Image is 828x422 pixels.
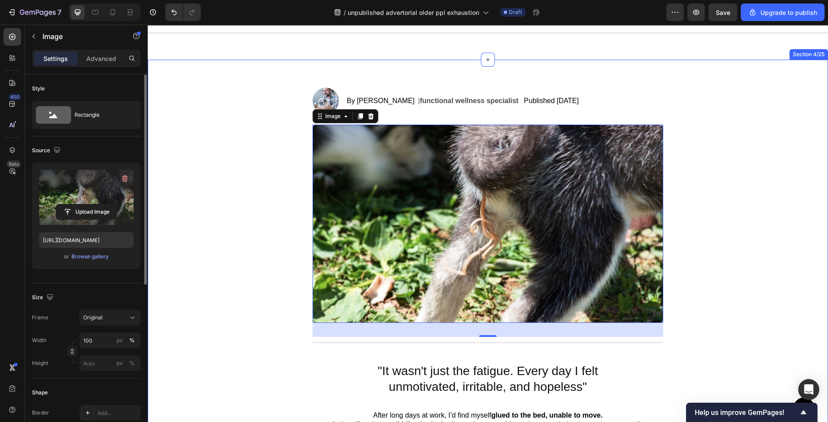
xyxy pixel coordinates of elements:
[83,314,103,322] span: Original
[75,105,128,125] div: Rectangle
[509,8,522,16] span: Draft
[272,72,371,80] strong: functional wellness specialist
[4,4,65,21] button: 7
[71,253,109,261] div: Browse gallery
[270,71,373,82] p: |
[32,359,48,367] label: Height
[127,335,137,346] button: px
[129,336,135,344] div: %
[716,9,730,16] span: Save
[376,71,431,82] p: Published [DATE]
[198,70,268,82] div: Rich Text Editor. Editing area: main
[7,161,21,168] div: Beta
[129,359,135,367] div: %
[708,4,737,21] button: Save
[165,4,201,21] div: Undo/Redo
[56,204,117,220] button: Upload Image
[117,336,123,344] div: px
[32,336,46,344] label: Width
[748,8,817,17] div: Upgrade to publish
[344,8,346,17] span: /
[32,409,49,417] div: Border
[8,93,21,100] div: 450
[97,409,139,417] div: Add...
[79,355,141,371] input: px%
[43,31,117,42] p: Image
[39,232,134,248] input: https://example.com/image.jpg
[32,314,48,322] label: Frame
[114,335,125,346] button: %
[117,359,123,367] div: px
[71,252,109,261] button: Browse gallery
[86,54,116,63] p: Advanced
[199,71,267,82] p: By [PERSON_NAME]
[643,26,679,34] div: Section 4/25
[32,145,62,157] div: Source
[57,7,61,18] p: 7
[148,25,828,422] iframe: Design area
[79,333,141,348] input: px%
[176,88,195,96] div: Image
[695,408,798,417] span: Help us improve GemPages!
[695,407,809,418] button: Show survey - Help us improve GemPages!
[798,379,819,400] div: Open Intercom Messenger
[741,4,824,21] button: Upgrade to publish
[32,85,45,93] div: Style
[270,70,374,82] div: Rich Text Editor. Editing area: main
[32,389,48,397] div: Shape
[32,292,55,304] div: Size
[64,251,69,262] span: or
[79,310,141,325] button: Original
[114,358,125,368] button: %
[375,70,432,82] div: Rich Text Editor. Editing area: main
[348,8,479,17] span: unpublished advertorial older ppl exhaustion
[165,100,515,298] img: gempages_585626741985247927-792aa420-f2cb-4b70-aa3a-ceac6c436d84.webp
[165,63,191,89] img: gempages_585626741985247927-2115017a-49a5-44dd-90de-556f90a7979f.webp
[165,338,515,372] h2: "It wasn't just the fatigue. Every day I felt unmotivated, irritable, and hopeless"
[127,358,137,368] button: px
[43,54,68,63] p: Settings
